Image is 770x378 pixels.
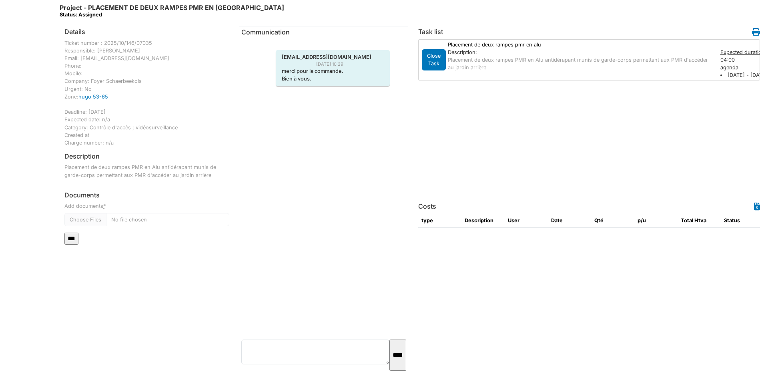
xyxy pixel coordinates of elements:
[634,213,678,228] th: p/u
[591,213,634,228] th: Qté
[548,213,591,228] th: Date
[418,203,436,210] h6: Costs
[448,56,712,71] p: Placement de deux rampes PMR en Alu antidérapant munis de garde-corps permettant aux PMR d'accéde...
[60,4,284,18] h6: Project - PLACEMENT DE DEUX RAMPES PMR EN [GEOGRAPHIC_DATA]
[418,28,443,36] h6: Task list
[64,153,100,160] h6: Description
[316,61,349,68] span: [DATE] 10:29
[444,41,716,48] div: Placement de deux rampes pmr en alu
[461,213,505,228] th: Description
[694,217,706,223] span: translation missing: en.HTVA
[64,163,229,179] p: Placement de deux rampes PMR en Alu antidérapant munis de garde-corps permettant aux PMR d'accéde...
[282,67,384,82] p: merci pour la commande. Bien à vous.
[64,39,229,147] div: Ticket number : 2025/10/146/07035 Responsible: [PERSON_NAME] Email: [EMAIL_ADDRESS][DOMAIN_NAME] ...
[752,28,760,36] i: Work order
[418,213,461,228] th: type
[276,53,377,61] span: [EMAIL_ADDRESS][DOMAIN_NAME]
[448,48,712,56] div: Description:
[427,53,441,66] span: translation missing: en.todo.action.close_task
[681,217,693,223] span: translation missing: en.total
[64,202,106,210] label: Add documents
[78,94,108,100] a: hugo 53-65
[64,191,229,199] h6: Documents
[422,55,446,63] a: Close Task
[505,213,548,228] th: User
[241,28,290,36] span: translation missing: en.communication.communication
[60,12,284,18] div: Status: Assigned
[103,203,106,209] abbr: required
[721,213,764,228] th: Status
[64,28,85,36] h6: Details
